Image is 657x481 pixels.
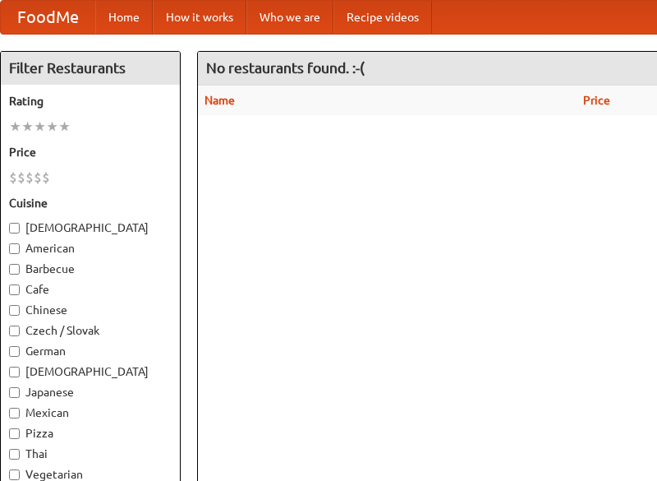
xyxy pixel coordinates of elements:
label: Chinese [9,302,172,318]
li: ★ [58,118,71,136]
li: $ [17,169,25,187]
input: Czech / Slovak [9,326,20,336]
li: $ [34,169,42,187]
li: ★ [21,118,34,136]
h5: Cuisine [9,195,172,211]
label: [DEMOGRAPHIC_DATA] [9,220,172,236]
input: Mexican [9,408,20,419]
label: Japanese [9,384,172,400]
input: Chinese [9,305,20,316]
label: Pizza [9,425,172,442]
a: Who we are [246,1,333,34]
h5: Price [9,144,172,160]
input: Thai [9,449,20,460]
li: ★ [9,118,21,136]
a: Recipe videos [333,1,432,34]
a: How it works [153,1,246,34]
input: Vegetarian [9,469,20,480]
li: ★ [34,118,46,136]
label: Cafe [9,281,172,298]
li: $ [42,169,50,187]
input: Barbecue [9,264,20,275]
h5: Rating [9,93,172,109]
li: $ [25,169,34,187]
li: ★ [46,118,58,136]
input: Pizza [9,428,20,439]
label: Barbecue [9,261,172,277]
input: [DEMOGRAPHIC_DATA] [9,367,20,377]
input: German [9,346,20,357]
label: Czech / Slovak [9,322,172,339]
ng-pluralize: No restaurants found. :-( [206,60,365,76]
input: Cafe [9,284,20,295]
a: Home [95,1,153,34]
h4: Filter Restaurants [1,52,180,85]
input: [DEMOGRAPHIC_DATA] [9,223,20,234]
li: $ [9,169,17,187]
a: FoodMe [1,1,95,34]
a: Name [204,94,235,107]
input: American [9,243,20,254]
label: Thai [9,446,172,462]
input: Japanese [9,387,20,398]
a: Price [583,94,610,107]
label: Mexican [9,405,172,421]
label: [DEMOGRAPHIC_DATA] [9,363,172,380]
label: American [9,240,172,257]
label: German [9,343,172,359]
